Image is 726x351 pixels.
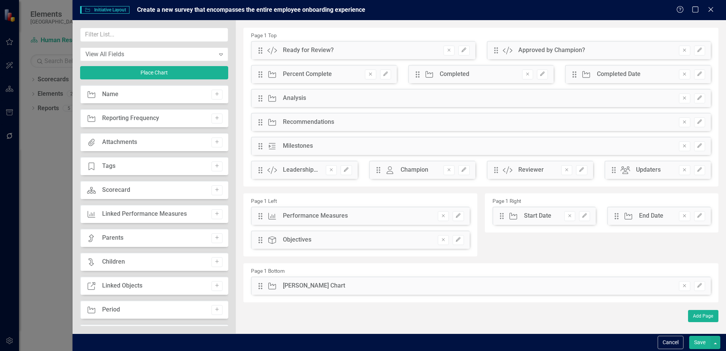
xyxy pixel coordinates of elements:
div: Linked Objects [102,281,142,290]
div: Name [102,90,118,99]
div: Leadership Champion(s) [283,166,318,174]
div: [PERSON_NAME] Chart [283,281,345,290]
div: Reviewer [518,166,544,174]
div: Completed Date [597,70,641,79]
button: Add Page [688,310,718,322]
small: Page 1 Right [492,198,521,204]
div: Tags [102,162,115,171]
div: Updaters [636,166,661,174]
div: Recommendations [283,118,334,126]
div: Parents [102,234,123,242]
div: Milestones [283,142,313,150]
div: Approved by Champion? [518,46,585,55]
div: View All Fields [85,50,215,58]
div: Start Date [524,212,551,220]
button: Cancel [658,336,683,349]
small: Page 1 Bottom [251,268,285,274]
div: Children [102,258,125,266]
button: Place Chart [80,66,228,79]
div: Period [102,305,120,314]
div: Scorecard [102,186,130,194]
div: Ready for Review? [283,46,334,55]
button: Save [689,336,710,349]
div: End Date [639,212,663,220]
div: Performance Measures [283,212,348,220]
div: Linked Performance Measures [102,210,187,218]
div: Percent Complete [283,70,332,79]
small: Page 1 Left [251,198,277,204]
div: Champion [401,166,428,174]
input: Filter List... [80,28,228,42]
div: Reporting Frequency [102,114,159,123]
div: Objectives [283,236,311,244]
span: Initiative Layout [80,6,129,14]
div: Analysis [283,94,306,103]
div: Attachments [102,138,137,147]
span: Create a new survey that encompasses the entire employee onboarding experience [137,6,365,13]
div: Completed [440,70,469,79]
small: Page 1 Top [251,32,277,38]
